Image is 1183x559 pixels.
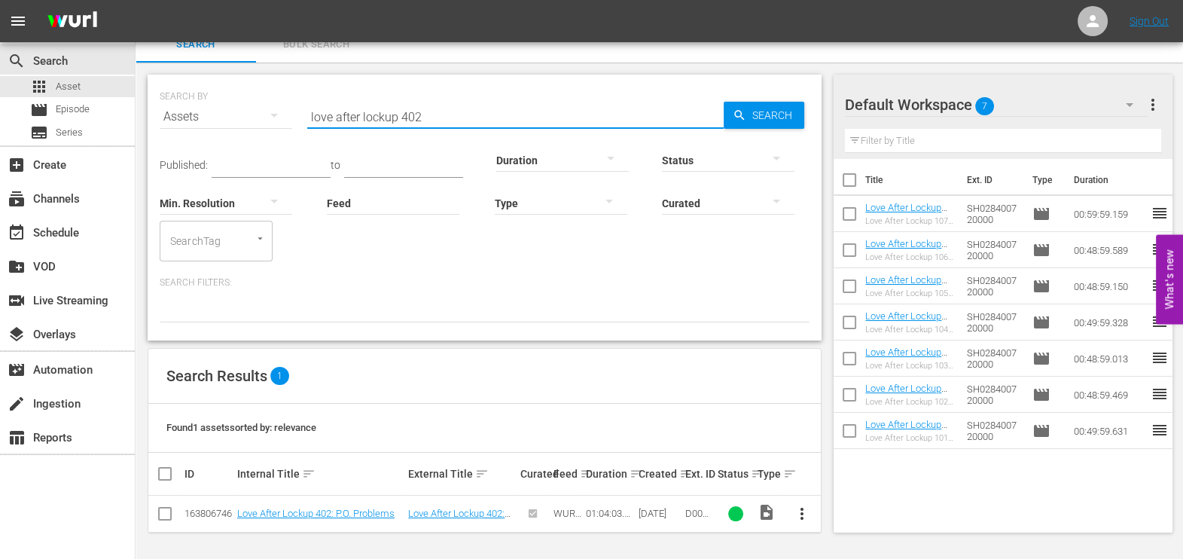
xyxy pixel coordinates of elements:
[408,508,511,530] a: Love After Lockup 402: P.O. Problems
[166,422,316,433] span: Found 1 assets sorted by: relevance
[30,78,48,96] span: Asset
[718,465,752,483] div: Status
[630,467,643,481] span: sort
[1032,313,1050,331] span: Episode
[961,413,1026,449] td: SH028400720000
[1023,159,1064,201] th: Type
[1067,377,1150,413] td: 00:48:59.469
[865,216,955,226] div: Love After Lockup 107: Prison Cell to Wedding Bells
[1032,422,1050,440] span: Episode
[1150,204,1168,222] span: reorder
[639,465,680,483] div: Created
[793,505,811,523] span: more_vert
[746,102,804,129] span: Search
[975,90,994,122] span: 7
[639,508,680,519] div: [DATE]
[302,467,316,481] span: sort
[961,304,1026,341] td: SH028400720000
[8,361,26,379] span: Automation
[160,276,810,289] p: Search Filters:
[784,496,820,532] button: more_vert
[160,96,292,138] div: Assets
[8,258,26,276] span: VOD
[1032,277,1050,295] span: Episode
[1143,87,1161,123] button: more_vert
[237,508,395,519] a: Love After Lockup 402: P.O. Problems
[30,101,48,119] span: Episode
[865,361,955,371] div: Love After Lockup 103: Meet the Parents
[8,325,26,344] span: Overlays
[553,465,582,483] div: Feed
[685,508,713,542] span: D0000051580
[8,52,26,70] span: Search
[8,395,26,413] span: Ingestion
[8,429,26,447] span: Reports
[1067,268,1150,304] td: 00:48:59.150
[586,508,634,519] div: 01:04:03.477
[30,124,48,142] span: Series
[751,467,764,481] span: sort
[1067,341,1150,377] td: 00:48:59.013
[56,125,83,140] span: Series
[865,419,953,509] a: Love After Lockup 101: From Felon to Fiance (Love After Lockup 101: From Felon to Fiance (amc_net...
[265,36,367,53] span: Bulk Search
[160,159,208,171] span: Published:
[270,367,289,385] span: 1
[865,252,955,262] div: Love After Lockup 106: Race to the Altar
[1130,15,1169,27] a: Sign Out
[56,102,90,117] span: Episode
[758,503,776,521] span: Video
[1150,240,1168,258] span: reorder
[961,232,1026,268] td: SH028400720000
[553,508,581,530] span: WURL Feed
[8,292,26,310] span: Live Streaming
[865,274,953,376] a: Love After Lockup 105: Surprises and Sentences (Love After Lockup 105: Surprises and Sentences (a...
[845,84,1148,126] div: Default Workspace
[1032,386,1050,404] span: Episode
[166,367,267,385] span: Search Results
[865,310,953,401] a: Love After Lockup 104: Broken Promises (Love After Lockup 104: Broken Promises (amc_networks_love...
[8,190,26,208] span: subscriptions
[1143,96,1161,114] span: more_vert
[1067,304,1150,341] td: 00:49:59.328
[1150,421,1168,439] span: reorder
[1150,276,1168,295] span: reorder
[184,468,233,480] div: ID
[724,102,804,129] button: Search
[865,397,955,407] div: Love After Lockup 102: New Warden in [GEOGRAPHIC_DATA]
[1150,349,1168,367] span: reorder
[9,12,27,30] span: menu
[1150,313,1168,331] span: reorder
[865,159,958,201] th: Title
[253,231,267,246] button: Open
[1032,350,1050,368] span: Episode
[1150,385,1168,403] span: reorder
[8,156,26,174] span: Create
[865,238,953,328] a: Love After Lockup 106: Race to the Altar (Love After Lockup 106: Race to the Altar (amc_networks_...
[36,4,108,39] img: ans4CAIJ8jUAAAAAAAAAAAAAAAAAAAAAAAAgQb4GAAAAAAAAAAAAAAAAAAAAAAAAJMjXAAAAAAAAAAAAAAAAAAAAAAAAgAT5G...
[961,196,1026,232] td: SH028400720000
[1156,235,1183,325] button: Open Feedback Widget
[56,79,81,94] span: Asset
[961,377,1026,413] td: SH028400720000
[237,465,404,483] div: Internal Title
[685,468,714,480] div: Ext. ID
[520,468,549,480] div: Curated
[1064,159,1154,201] th: Duration
[679,467,693,481] span: sort
[865,433,955,443] div: Love After Lockup 101: From Felon to Fiance
[865,325,955,334] div: Love After Lockup 104: Broken Promises
[1067,232,1150,268] td: 00:48:59.589
[1067,196,1150,232] td: 00:59:59.159
[408,465,516,483] div: External Title
[8,224,26,242] span: event_available
[961,268,1026,304] td: SH028400720000
[586,465,634,483] div: Duration
[961,341,1026,377] td: SH028400720000
[958,159,1023,201] th: Ext. ID
[865,289,955,298] div: Love After Lockup 105: Surprises and Sentences
[758,465,779,483] div: Type
[865,383,954,496] a: Love After Lockup 102: New Warden in [GEOGRAPHIC_DATA] (Love After Lockup 102: New Warden in [GEO...
[475,467,489,481] span: sort
[145,36,247,53] span: Search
